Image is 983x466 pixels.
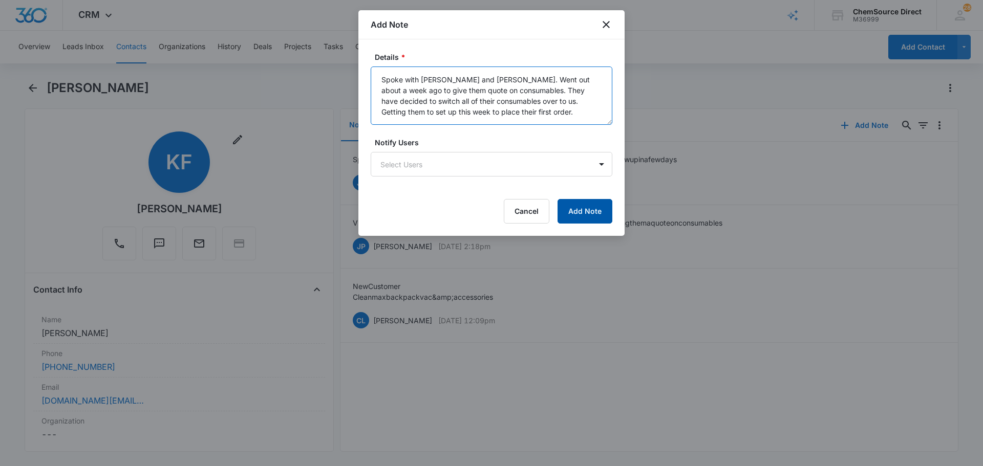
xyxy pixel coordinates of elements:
button: close [600,18,612,31]
textarea: Spoke with [PERSON_NAME] and [PERSON_NAME]. Went out about a week ago to give them quote on consu... [371,66,612,125]
label: Details [375,52,616,62]
label: Notify Users [375,137,616,148]
button: Add Note [558,199,612,224]
h1: Add Note [371,18,408,31]
button: Cancel [504,199,549,224]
